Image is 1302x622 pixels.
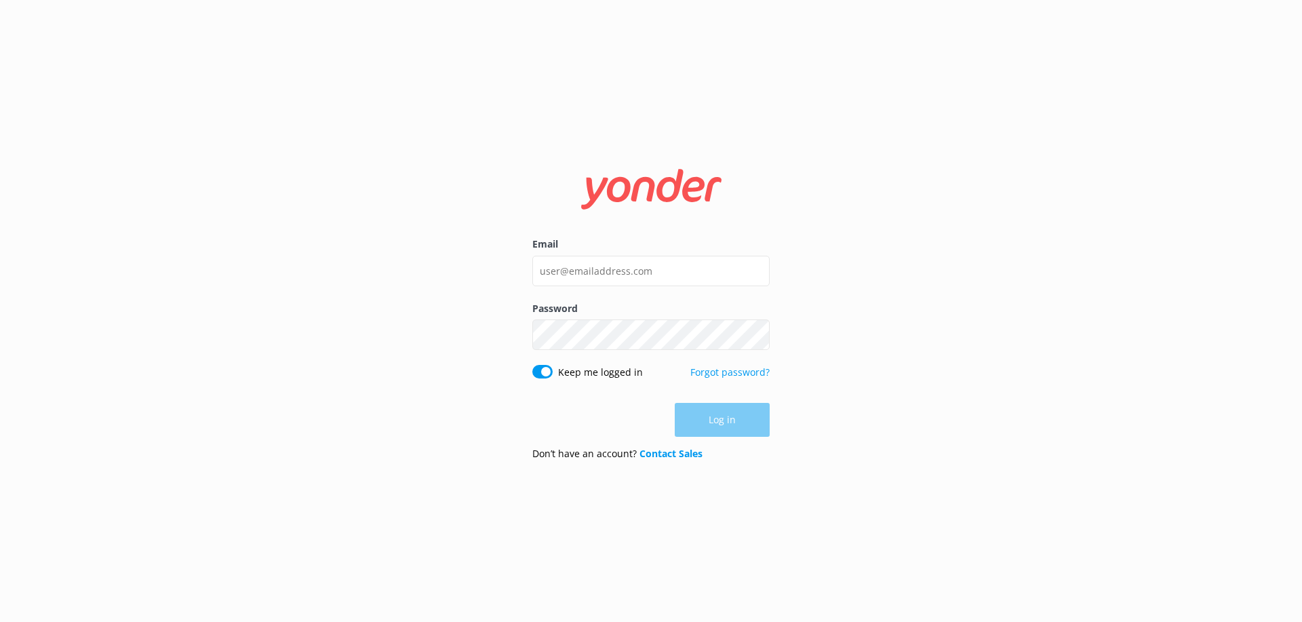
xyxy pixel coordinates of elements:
a: Forgot password? [690,366,770,378]
p: Don’t have an account? [532,446,703,461]
label: Keep me logged in [558,365,643,380]
label: Email [532,237,770,252]
button: Show password [743,322,770,349]
input: user@emailaddress.com [532,256,770,286]
a: Contact Sales [639,447,703,460]
label: Password [532,301,770,316]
